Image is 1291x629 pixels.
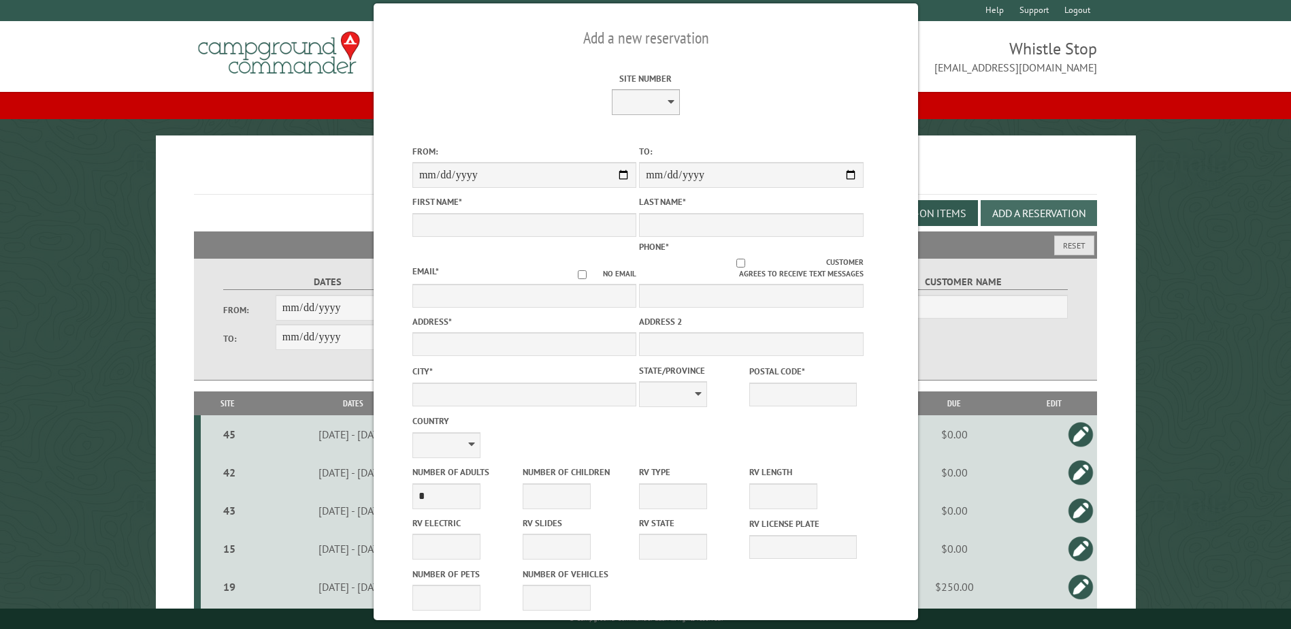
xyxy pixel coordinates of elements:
[749,517,857,530] label: RV License Plate
[861,200,978,226] button: Edit Add-on Items
[749,365,857,378] label: Postal Code
[561,268,636,280] label: No email
[412,568,519,581] label: Number of Pets
[639,466,747,479] label: RV Type
[412,415,636,428] label: Country
[655,259,826,268] input: Customer agrees to receive text messages
[412,517,519,530] label: RV Electric
[896,530,1012,568] td: $0.00
[223,274,431,290] label: Dates
[896,391,1012,415] th: Due
[1012,391,1096,415] th: Edit
[257,504,450,517] div: [DATE] - [DATE]
[749,466,857,479] label: RV Length
[255,391,453,415] th: Dates
[639,364,747,377] label: State/Province
[257,466,450,479] div: [DATE] - [DATE]
[1054,236,1094,255] button: Reset
[206,504,252,517] div: 43
[639,145,863,158] label: To:
[981,200,1097,226] button: Add a Reservation
[223,332,275,345] label: To:
[412,315,636,328] label: Address
[639,241,669,253] label: Phone
[194,231,1096,257] h2: Filters
[206,428,252,441] div: 45
[412,145,636,158] label: From:
[896,491,1012,530] td: $0.00
[194,27,364,80] img: Campground Commander
[412,466,519,479] label: Number of Adults
[194,157,1096,195] h1: Reservations
[412,265,438,277] label: Email
[639,517,747,530] label: RV State
[639,315,863,328] label: Address 2
[257,580,450,594] div: [DATE] - [DATE]
[223,304,275,317] label: From:
[412,25,879,51] h2: Add a new reservation
[412,365,636,378] label: City
[522,568,630,581] label: Number of Vehicles
[534,72,757,85] label: Site Number
[639,195,863,208] label: Last Name
[896,568,1012,606] td: $250.00
[569,614,723,623] small: © Campground Commander LLC. All rights reserved.
[257,428,450,441] div: [DATE] - [DATE]
[412,195,636,208] label: First Name
[201,391,254,415] th: Site
[257,542,450,555] div: [DATE] - [DATE]
[639,257,863,280] label: Customer agrees to receive text messages
[522,517,630,530] label: RV Slides
[561,270,603,279] input: No email
[206,542,252,555] div: 15
[206,580,252,594] div: 19
[522,466,630,479] label: Number of Children
[896,453,1012,491] td: $0.00
[206,466,252,479] div: 42
[896,415,1012,453] td: $0.00
[860,274,1067,290] label: Customer Name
